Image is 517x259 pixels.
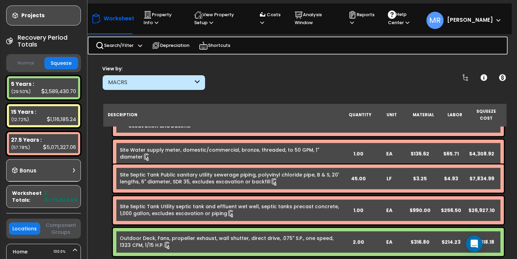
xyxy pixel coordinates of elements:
small: Squeeze Cost [477,109,496,121]
p: Costs [258,11,282,27]
p: Shortcuts [199,41,230,50]
p: Search/Filter [96,41,134,50]
button: Normal [9,57,43,69]
div: 1.00 [344,150,374,157]
div: View by: [102,65,205,72]
div: 1,116,185.24 [47,116,76,123]
span: 100.0% [53,248,72,256]
div: $4.93 [436,175,466,182]
p: Property Info [144,11,181,27]
div: 45.00 [344,175,374,182]
small: Quantity [349,112,371,118]
a: Assembly Title [120,116,342,129]
div: $214.23 [436,239,466,246]
div: $136.62 [405,150,435,157]
div: LF [374,175,404,182]
div: $65.71 [436,150,466,157]
div: EA [374,239,404,246]
a: Individual Item [120,203,342,218]
div: MACRS [108,79,193,87]
div: Depreciation [148,38,193,53]
button: Locations [9,222,40,235]
span: MR [426,12,444,29]
h3: Bonus [20,168,36,174]
p: Help Center [388,10,423,27]
button: Component Groups [44,221,78,236]
div: $12,235.27 [467,119,497,126]
div: $7,834.99 [467,175,497,182]
small: Unit [387,112,397,118]
b: 5 Years : [11,80,34,88]
b: 15 Years : [11,108,36,116]
b: Site Water distribution piping, copper tubing, type K, 1" diameter, excludes excavation and backfill [128,116,337,129]
div: 2,589,430.70 [41,88,76,95]
small: 12.717243805730536% [11,117,29,122]
p: Depreciation [152,41,189,50]
b: 27.5 Years : [11,136,42,143]
b: 8,776,943.00 [44,190,77,203]
div: $26,927.10 [467,207,497,214]
p: View Property Setup [194,11,245,27]
div: Open Intercom Messenger [466,236,483,252]
div: EA [374,150,404,157]
p: Analysis Window [295,11,335,27]
div: 45.00 [344,119,374,126]
small: Description [108,112,137,118]
small: 57.78010703726799% [11,145,30,150]
div: $4,308.92 [467,150,497,157]
a: Individual Item [120,171,342,186]
p: Reports [348,11,375,27]
a: Home 100.0% [13,248,28,255]
button: Squeeze [44,57,78,69]
div: $990.00 [405,207,435,214]
b: [PERSON_NAME] [447,16,493,23]
span: Worksheet Totals: [12,190,42,203]
p: Worksheet [104,14,134,23]
a: Individual Item [120,235,342,249]
small: 29.502649157001475% [11,89,31,94]
div: LF [374,119,404,126]
div: $316.80 [405,239,435,246]
div: 1.00 [344,207,374,214]
small: Labor [447,112,462,118]
h4: Recovery Period Totals [18,34,81,48]
small: Material [413,112,434,118]
h3: Projects [21,12,45,19]
a: Individual Item [120,147,342,161]
div: 2.00 [344,239,374,246]
div: EA [374,207,404,214]
div: 5,071,327.06 [43,143,76,151]
div: $3.25 [405,175,435,182]
div: $256.50 [436,207,466,214]
div: Shortcuts [195,37,234,54]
